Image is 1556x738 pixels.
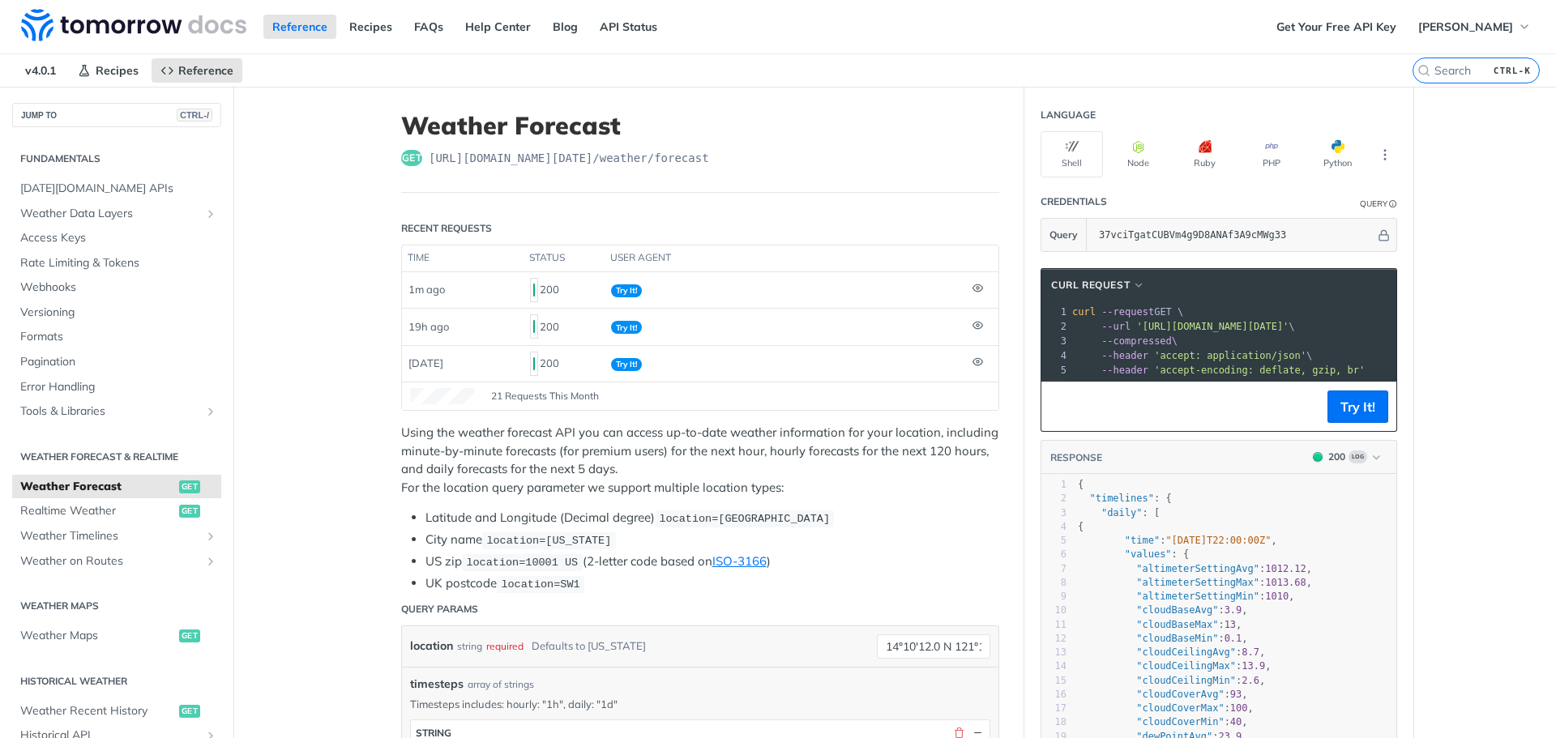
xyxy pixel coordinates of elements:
[12,450,221,464] h2: Weather Forecast & realtime
[486,634,524,658] div: required
[1101,350,1148,361] span: --header
[1041,506,1067,520] div: 3
[1041,604,1067,617] div: 10
[152,58,242,83] a: Reference
[611,284,642,297] span: Try It!
[1072,350,1312,361] span: \
[12,524,221,548] a: Weather TimelinesShow subpages for Weather Timelines
[20,628,175,644] span: Weather Maps
[12,475,221,499] a: Weather Forecastget
[1078,535,1277,546] span: : ,
[466,557,578,569] span: location=10001 US
[1078,563,1312,574] span: : ,
[605,245,966,271] th: user agent
[1041,492,1067,506] div: 2
[1041,646,1067,659] div: 13
[178,63,233,78] span: Reference
[425,509,999,527] li: Latitude and Longitude (Decimal degree)
[1041,674,1067,688] div: 15
[12,251,221,275] a: Rate Limiting & Tokens
[1173,131,1236,177] button: Ruby
[1107,131,1169,177] button: Node
[1041,194,1107,209] div: Credentials
[1327,390,1388,423] button: Try It!
[12,103,221,127] button: JUMP TOCTRL-/
[1225,633,1242,644] span: 0.1
[408,320,449,333] span: 19h ago
[179,705,200,718] span: get
[457,634,482,658] div: string
[1041,576,1067,590] div: 8
[1360,198,1397,210] div: QueryInformation
[1049,228,1078,242] span: Query
[1313,452,1323,462] span: 200
[1041,478,1067,492] div: 1
[1078,660,1272,672] span: : ,
[1136,321,1289,332] span: '[URL][DOMAIN_NAME][DATE]'
[1078,702,1254,714] span: : ,
[1078,646,1265,658] span: : ,
[1041,334,1069,348] div: 3
[12,549,221,574] a: Weather on RoutesShow subpages for Weather on Routes
[20,230,217,246] span: Access Keys
[1041,688,1067,702] div: 16
[468,677,534,692] div: array of strings
[401,150,422,166] span: get
[1240,131,1302,177] button: PHP
[1375,227,1392,243] button: Hide
[12,624,221,648] a: Weather Mapsget
[410,697,990,711] p: Timesteps includes: hourly: "1h", daily: "1d"
[1078,675,1265,686] span: : ,
[1101,365,1148,376] span: --header
[96,63,139,78] span: Recipes
[340,15,401,39] a: Recipes
[1225,619,1236,630] span: 13
[1154,365,1365,376] span: 'accept-encoding: deflate, gzip, br'
[20,553,200,569] span: Weather on Routes
[533,320,535,333] span: 200
[1078,479,1084,490] span: {
[1041,702,1067,715] div: 17
[524,245,605,271] th: status
[1136,591,1259,602] span: "altimeterSettingMin"
[12,151,221,166] h2: Fundamentals
[1049,450,1103,466] button: RESPONSE
[1045,277,1151,293] button: cURL Request
[1265,577,1306,588] span: 1013.68
[1409,15,1540,39] button: [PERSON_NAME]
[1136,577,1259,588] span: "altimeterSettingMax"
[425,552,999,571] li: US zip (2-letter code based on )
[20,279,217,296] span: Webhooks
[20,329,217,345] span: Formats
[12,275,221,300] a: Webhooks
[204,207,217,220] button: Show subpages for Weather Data Layers
[401,424,999,497] p: Using the weather forecast API you can access up-to-date weather information for your location, i...
[1041,632,1067,646] div: 12
[1078,619,1242,630] span: : ,
[12,350,221,374] a: Pagination
[1041,520,1067,534] div: 4
[1265,563,1306,574] span: 1012.12
[1418,19,1513,34] span: [PERSON_NAME]
[401,111,999,140] h1: Weather Forecast
[410,676,464,693] span: timesteps
[425,531,999,549] li: City name
[1125,535,1160,546] span: "time"
[1041,363,1069,378] div: 5
[1373,143,1397,167] button: More Languages
[1101,306,1154,318] span: --request
[1136,604,1218,616] span: "cloudBaseAvg"
[1125,548,1172,560] span: "values"
[179,480,200,493] span: get
[1041,562,1067,576] div: 7
[611,321,642,334] span: Try It!
[410,388,475,404] canvas: Line Graph
[20,403,200,420] span: Tools & Libraries
[1051,278,1130,292] span: cURL Request
[12,226,221,250] a: Access Keys
[20,379,217,395] span: Error Handling
[1072,321,1295,332] span: \
[1078,716,1248,727] span: : ,
[12,699,221,723] a: Weather Recent Historyget
[1349,450,1367,463] span: Log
